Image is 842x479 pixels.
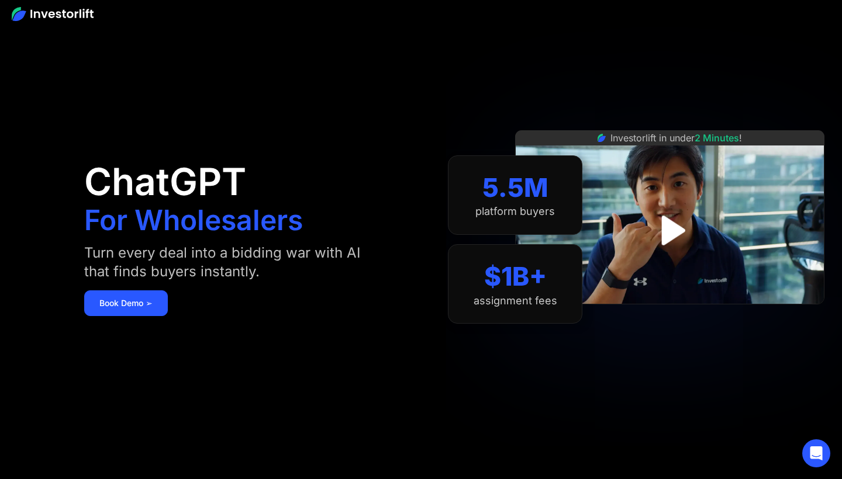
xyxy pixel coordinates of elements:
[474,294,557,307] div: assignment fees
[84,206,303,234] h1: For Wholesalers
[84,290,168,316] a: Book Demo ➢
[802,439,830,467] div: Open Intercom Messenger
[475,205,555,218] div: platform buyers
[610,131,742,145] div: Investorlift in under !
[582,310,758,324] iframe: Customer reviews powered by Trustpilot
[84,244,384,281] div: Turn every deal into a bidding war with AI that finds buyers instantly.
[484,261,547,292] div: $1B+
[644,204,696,256] a: open lightbox
[695,132,739,144] span: 2 Minutes
[84,163,246,200] h1: ChatGPT
[482,172,548,203] div: 5.5M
